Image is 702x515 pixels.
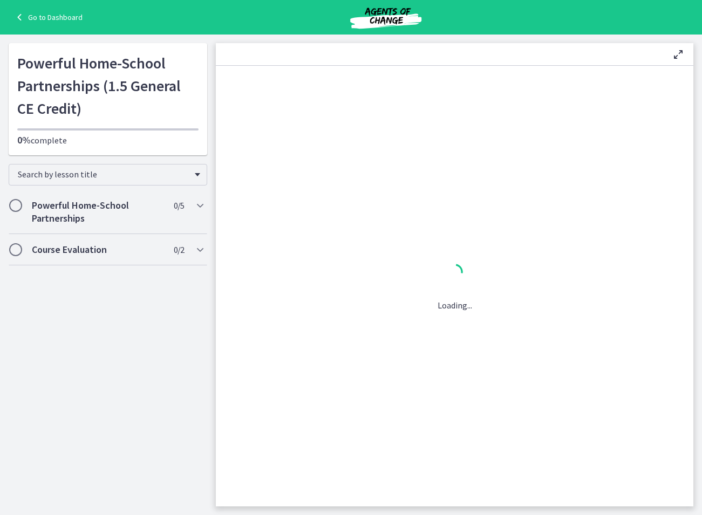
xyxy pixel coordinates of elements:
[174,243,184,256] span: 0 / 2
[438,261,472,286] div: 1
[17,52,199,120] h1: Powerful Home-School Partnerships (1.5 General CE Credit)
[32,199,163,225] h2: Powerful Home-School Partnerships
[9,164,207,186] div: Search by lesson title
[438,299,472,312] p: Loading...
[321,4,451,30] img: Agents of Change
[174,199,184,212] span: 0 / 5
[17,134,31,146] span: 0%
[32,243,163,256] h2: Course Evaluation
[13,11,83,24] a: Go to Dashboard
[18,169,189,180] span: Search by lesson title
[17,134,199,147] p: complete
